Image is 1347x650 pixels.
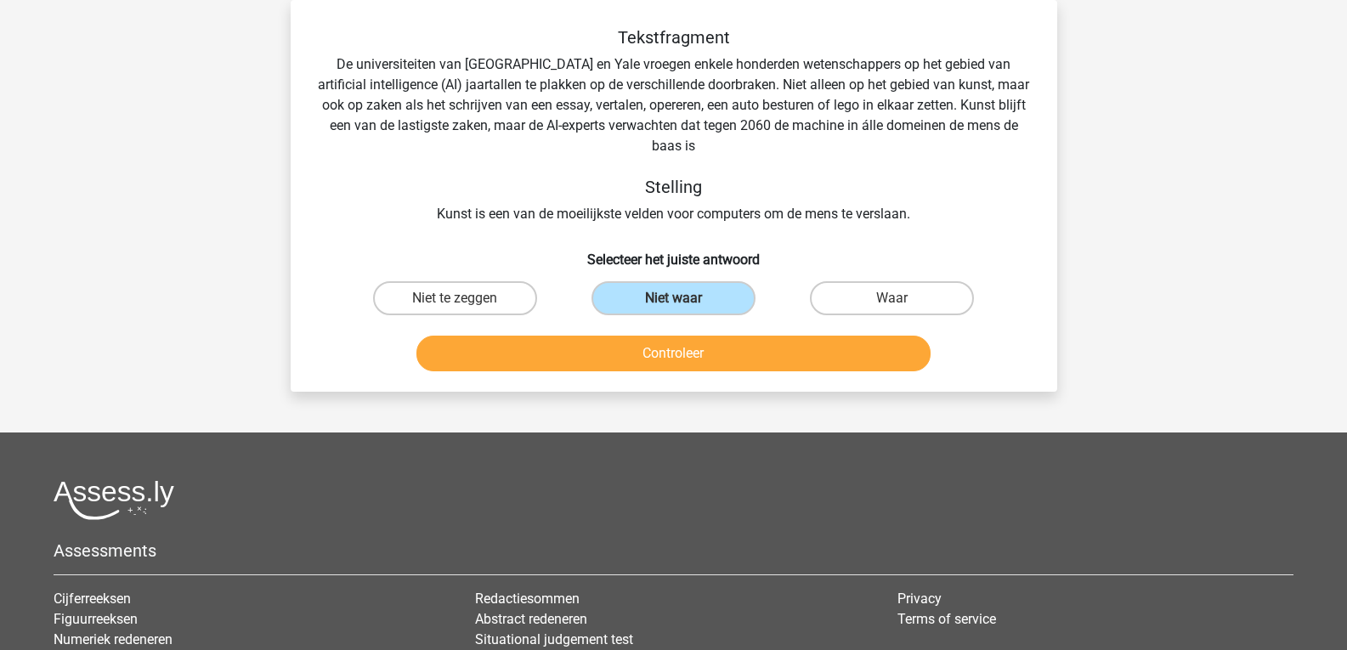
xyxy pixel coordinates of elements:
[475,591,580,607] a: Redactiesommen
[897,591,942,607] a: Privacy
[54,540,1293,561] h5: Assessments
[54,611,138,627] a: Figuurreeksen
[810,281,974,315] label: Waar
[475,611,587,627] a: Abstract redeneren
[591,281,756,315] label: Niet waar
[54,480,174,520] img: Assessly logo
[416,336,931,371] button: Controleer
[475,631,633,647] a: Situational judgement test
[373,281,537,315] label: Niet te zeggen
[318,238,1030,268] h6: Selecteer het juiste antwoord
[54,591,131,607] a: Cijferreeksen
[897,611,996,627] a: Terms of service
[54,631,173,647] a: Numeriek redeneren
[318,27,1030,48] h5: Tekstfragment
[318,177,1030,197] h5: Stelling
[318,27,1030,224] div: De universiteiten van [GEOGRAPHIC_DATA] en Yale vroegen enkele honderden wetenschappers op het ge...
